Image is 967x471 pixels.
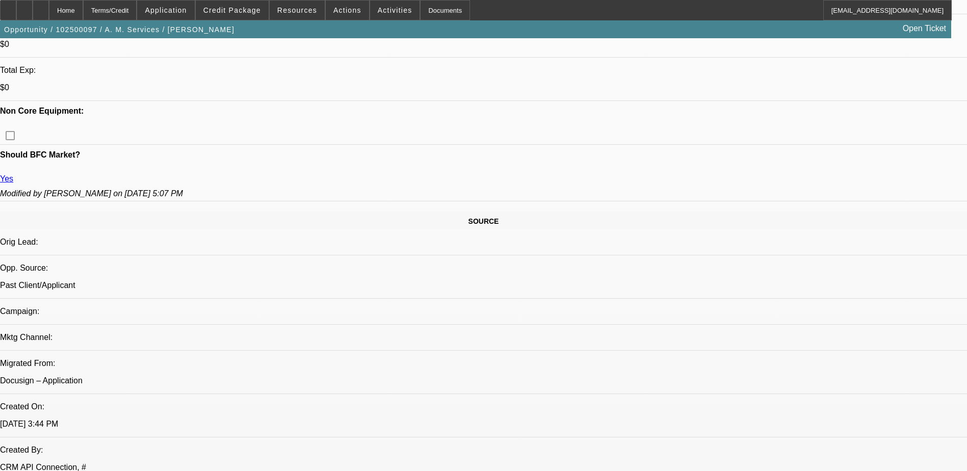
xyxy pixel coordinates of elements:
span: Application [145,6,187,14]
span: Activities [378,6,412,14]
span: Actions [333,6,361,14]
span: Resources [277,6,317,14]
a: Open Ticket [899,20,950,37]
button: Application [137,1,194,20]
button: Activities [370,1,420,20]
span: SOURCE [468,217,499,225]
button: Actions [326,1,369,20]
button: Credit Package [196,1,269,20]
span: Credit Package [203,6,261,14]
span: Opportunity / 102500097 / A. M. Services / [PERSON_NAME] [4,25,234,34]
button: Resources [270,1,325,20]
